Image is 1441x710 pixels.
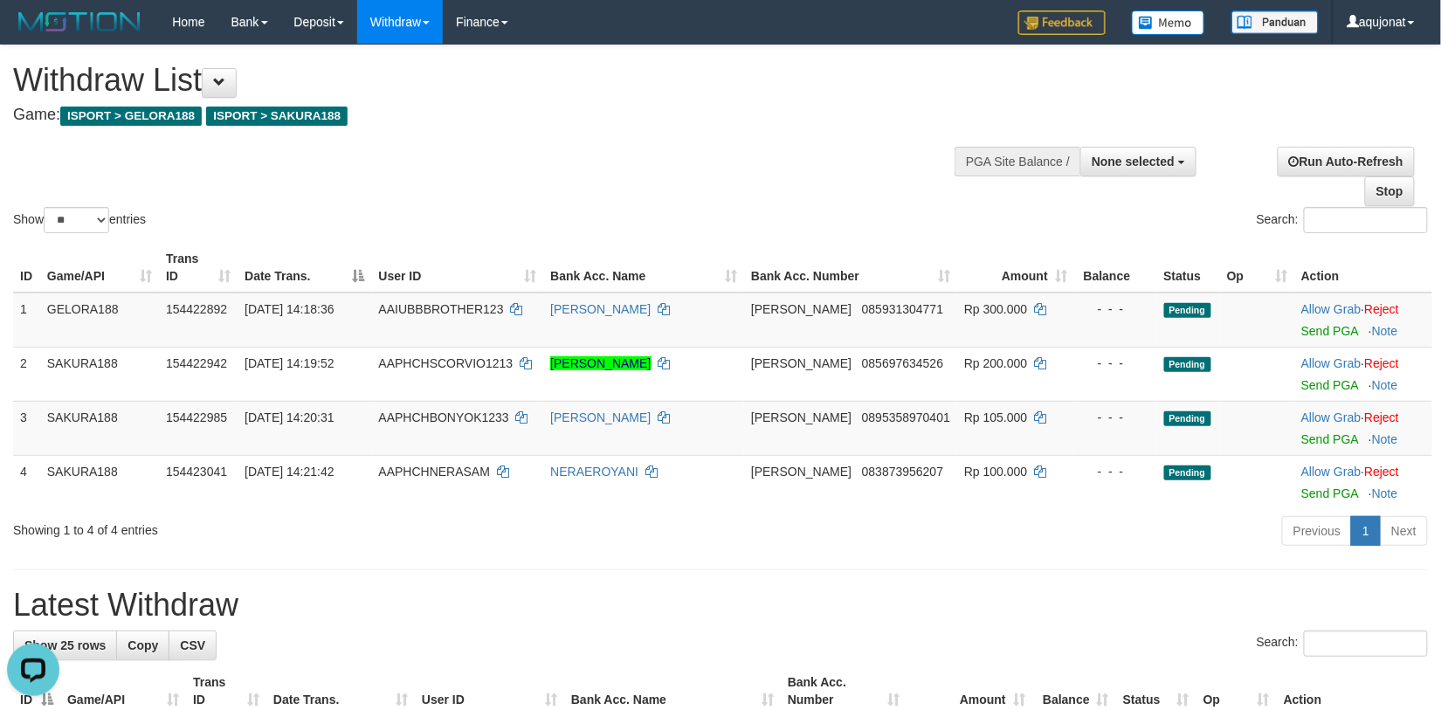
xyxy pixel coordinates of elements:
[128,638,158,652] span: Copy
[13,401,40,455] td: 3
[13,588,1428,623] h1: Latest Withdraw
[166,410,227,424] span: 154422985
[1365,176,1415,206] a: Stop
[964,465,1027,479] span: Rp 100.000
[1301,356,1364,370] span: ·
[238,243,371,293] th: Date Trans.: activate to sort column descending
[13,347,40,401] td: 2
[550,465,638,479] a: NERAEROYANI
[372,243,544,293] th: User ID: activate to sort column ascending
[1301,410,1364,424] span: ·
[13,107,943,124] h4: Game:
[1301,378,1358,392] a: Send PGA
[957,243,1074,293] th: Amount: activate to sort column ascending
[1132,10,1205,35] img: Button%20Memo.svg
[60,107,202,126] span: ISPORT > GELORA188
[1282,516,1352,546] a: Previous
[1372,324,1398,338] a: Note
[1304,207,1428,233] input: Search:
[116,631,169,660] a: Copy
[862,410,950,424] span: Copy 0895358970401 to clipboard
[166,302,227,316] span: 154422892
[1301,302,1364,316] span: ·
[1157,243,1220,293] th: Status
[13,9,146,35] img: MOTION_logo.png
[1294,293,1432,348] td: ·
[379,465,491,479] span: AAPHCHNERASAM
[40,347,159,401] td: SAKURA188
[1304,631,1428,657] input: Search:
[40,243,159,293] th: Game/API: activate to sort column ascending
[1074,243,1156,293] th: Balance
[550,410,651,424] a: [PERSON_NAME]
[379,302,504,316] span: AAIUBBBROTHER123
[13,63,943,98] h1: Withdraw List
[13,455,40,509] td: 4
[1301,465,1361,479] a: Allow Grab
[166,356,227,370] span: 154422942
[550,302,651,316] a: [PERSON_NAME]
[169,631,217,660] a: CSV
[751,465,851,479] span: [PERSON_NAME]
[245,356,334,370] span: [DATE] 14:19:52
[13,293,40,348] td: 1
[862,356,943,370] span: Copy 085697634526 to clipboard
[7,7,59,59] button: Open LiveChat chat widget
[245,302,334,316] span: [DATE] 14:18:36
[1081,355,1149,372] div: - - -
[1081,409,1149,426] div: - - -
[13,514,588,539] div: Showing 1 to 4 of 4 entries
[245,465,334,479] span: [DATE] 14:21:42
[1372,486,1398,500] a: Note
[751,410,851,424] span: [PERSON_NAME]
[1164,465,1211,480] span: Pending
[1018,10,1106,35] img: Feedback.jpg
[1294,243,1432,293] th: Action
[1364,356,1399,370] a: Reject
[1364,410,1399,424] a: Reject
[550,356,651,370] a: [PERSON_NAME]
[379,356,514,370] span: AAPHCHSCORVIO1213
[40,401,159,455] td: SAKURA188
[1294,401,1432,455] td: ·
[1294,455,1432,509] td: ·
[40,293,159,348] td: GELORA188
[1081,463,1149,480] div: - - -
[1220,243,1294,293] th: Op: activate to sort column ascending
[1257,207,1428,233] label: Search:
[1351,516,1381,546] a: 1
[1164,303,1211,318] span: Pending
[1301,486,1358,500] a: Send PGA
[1301,465,1364,479] span: ·
[1231,10,1319,34] img: panduan.png
[1372,378,1398,392] a: Note
[1164,411,1211,426] span: Pending
[1364,302,1399,316] a: Reject
[955,147,1080,176] div: PGA Site Balance /
[1164,357,1211,372] span: Pending
[744,243,957,293] th: Bank Acc. Number: activate to sort column ascending
[1301,410,1361,424] a: Allow Grab
[1278,147,1415,176] a: Run Auto-Refresh
[13,631,117,660] a: Show 25 rows
[751,356,851,370] span: [PERSON_NAME]
[1301,432,1358,446] a: Send PGA
[543,243,744,293] th: Bank Acc. Name: activate to sort column ascending
[166,465,227,479] span: 154423041
[1364,465,1399,479] a: Reject
[13,243,40,293] th: ID
[1301,356,1361,370] a: Allow Grab
[751,302,851,316] span: [PERSON_NAME]
[159,243,238,293] th: Trans ID: activate to sort column ascending
[180,638,205,652] span: CSV
[40,455,159,509] td: SAKURA188
[1301,302,1361,316] a: Allow Grab
[13,207,146,233] label: Show entries
[379,410,509,424] span: AAPHCHBONYOK1233
[1257,631,1428,657] label: Search:
[245,410,334,424] span: [DATE] 14:20:31
[964,410,1027,424] span: Rp 105.000
[1372,432,1398,446] a: Note
[964,302,1027,316] span: Rp 300.000
[862,302,943,316] span: Copy 085931304771 to clipboard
